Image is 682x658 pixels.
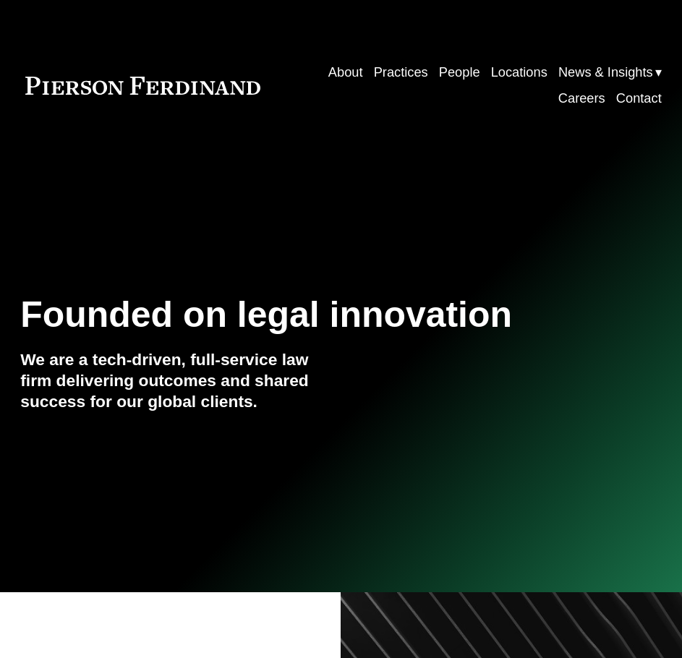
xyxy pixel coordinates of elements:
[616,86,662,113] a: Contact
[20,349,341,412] h4: We are a tech-driven, full-service law firm delivering outcomes and shared success for our global...
[558,86,605,113] a: Careers
[374,59,428,86] a: Practices
[558,61,653,85] span: News & Insights
[328,59,363,86] a: About
[20,294,555,336] h1: Founded on legal innovation
[491,59,547,86] a: Locations
[439,59,480,86] a: People
[558,59,662,86] a: folder dropdown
